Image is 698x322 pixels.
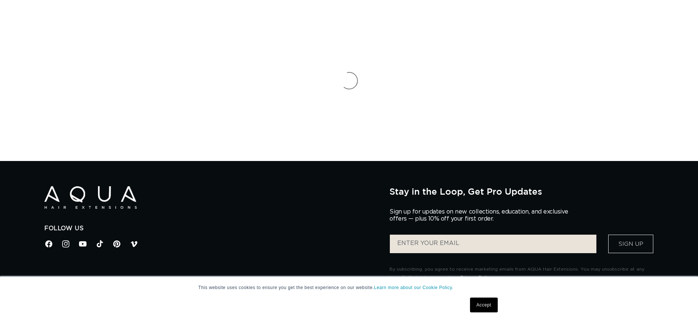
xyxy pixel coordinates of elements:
input: ENTER YOUR EMAIL [390,235,596,253]
p: Sign up for updates on new collections, education, and exclusive offers — plus 10% off your first... [389,208,574,222]
a: Learn more about our Cookie Policy. [374,285,453,290]
p: This website uses cookies to ensure you get the best experience on our website. [198,284,500,291]
p: By subscribing, you agree to receive marketing emails from AQUA Hair Extensions. You may unsubscr... [389,265,654,281]
h2: Stay in the Loop, Get Pro Updates [389,186,654,197]
img: Aqua Hair Extensions [44,186,137,209]
h2: Follow Us [44,225,378,232]
button: Sign Up [608,235,653,253]
a: Accept [470,298,497,312]
a: Privacy Policy [460,275,492,279]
